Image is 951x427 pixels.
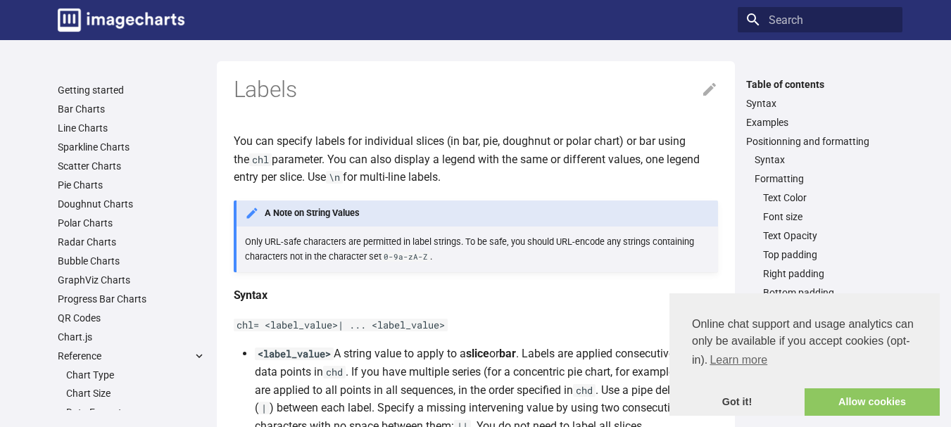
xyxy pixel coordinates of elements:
[249,153,272,166] code: chl
[255,348,334,360] code: <label_value>
[763,191,894,204] a: Text Color
[58,198,206,210] a: Doughnut Charts
[234,200,718,226] p: A Note on String Values
[763,286,894,299] a: Bottom padding
[58,122,206,134] a: Line Charts
[58,179,206,191] a: Pie Charts
[746,116,894,129] a: Examples
[707,350,769,371] a: learn more about cookies
[58,160,206,172] a: Scatter Charts
[763,248,894,261] a: Top padding
[58,350,206,362] label: Reference
[466,347,489,360] strong: slice
[58,8,184,32] img: logo
[58,331,206,343] a: Chart.js
[234,75,718,105] h1: Labels
[52,3,190,37] a: Image-Charts documentation
[692,316,917,371] span: Online chat support and usage analytics can only be available if you accept cookies (opt-in).
[258,402,270,414] code: |
[66,369,206,381] a: Chart Type
[58,217,206,229] a: Polar Charts
[499,347,516,360] strong: bar
[326,171,343,184] code: \n
[763,210,894,223] a: Font size
[58,255,206,267] a: Bubble Charts
[58,293,206,305] a: Progress Bar Charts
[755,153,894,166] a: Syntax
[763,267,894,280] a: Right padding
[738,78,902,91] label: Table of contents
[66,387,206,400] a: Chart Size
[738,7,902,32] input: Search
[755,172,894,185] a: Formatting
[234,286,718,305] h4: Syntax
[382,252,430,262] code: 0-9a-zA-Z
[669,293,940,416] div: cookieconsent
[58,84,206,96] a: Getting started
[573,384,596,397] code: chd
[234,319,448,331] code: chl= <label_value>| ... <label_value>
[746,97,894,110] a: Syntax
[58,103,206,115] a: Bar Charts
[805,388,940,416] a: allow cookies
[66,406,206,419] a: Data Format
[746,135,894,148] a: Positionning and formatting
[234,132,718,186] p: You can specify labels for individual slices (in bar, pie, doughnut or polar chart) or bar using ...
[58,236,206,248] a: Radar Charts
[58,312,206,324] a: QR Codes
[58,274,206,286] a: GraphViz Charts
[763,229,894,242] a: Text Opacity
[669,388,805,416] a: dismiss cookie message
[245,235,710,264] p: Only URL-safe characters are permitted in label strings. To be safe, you should URL-encode any st...
[323,366,346,378] code: chd
[58,141,206,153] a: Sparkline Charts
